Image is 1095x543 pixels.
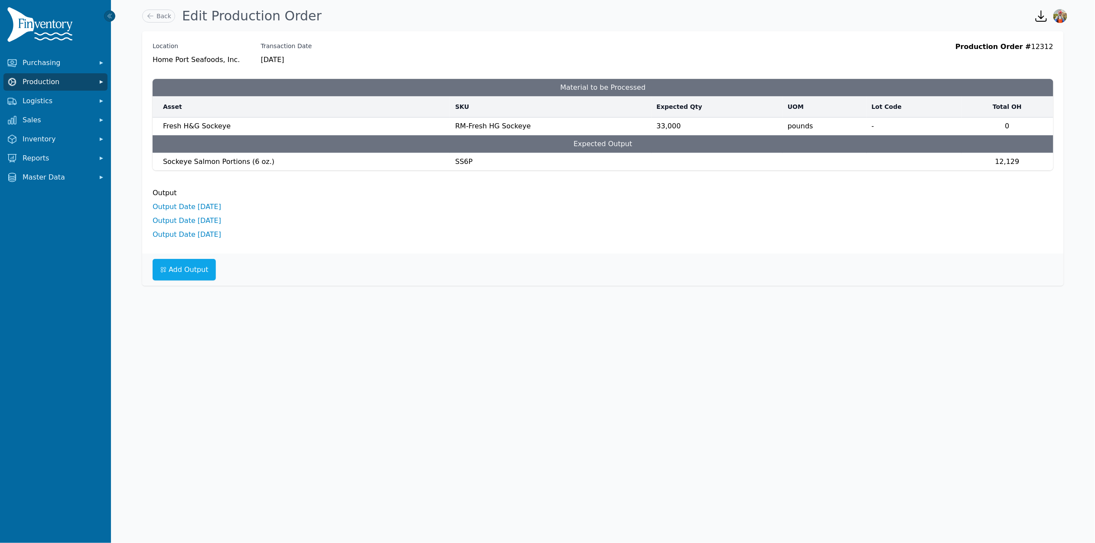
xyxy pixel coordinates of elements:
img: Finventory [7,7,76,46]
span: Production Order # [955,43,1031,51]
td: RM-Fresh HG Sockeye [450,118,652,135]
th: SKU [450,96,652,118]
button: Reports [3,150,108,167]
a: Back [142,10,175,23]
h3: Output [153,184,1053,198]
label: Location [153,42,240,50]
td: Expected Output [153,135,1053,153]
th: Expected Qty [652,96,782,118]
th: Lot Code [867,96,961,118]
a: Add Output [153,259,216,281]
button: Sales [3,111,108,129]
td: 12,129 [961,153,1053,171]
span: Sockeye Salmon Portions (6 oz.) [163,157,274,166]
button: Logistics [3,92,108,110]
button: Master Data [3,169,108,186]
span: Production [23,77,92,87]
span: [DATE] [261,55,312,65]
span: Purchasing [23,58,92,68]
h3: Material to be Processed [153,79,1053,96]
span: Reports [23,153,92,164]
span: Logistics [23,96,92,106]
a: Output Date [DATE] [153,203,221,211]
span: pounds [788,121,861,131]
button: Production [3,73,108,91]
button: Inventory [3,131,108,148]
span: 33,000 [657,122,681,130]
span: Master Data [23,172,92,183]
button: Purchasing [3,54,108,72]
label: Transaction Date [261,42,312,50]
a: Output Date [DATE] [153,230,221,239]
td: SS6P [450,153,652,171]
span: - [872,122,874,130]
th: Asset [153,96,450,118]
span: Home Port Seafoods, Inc. [153,55,240,65]
img: Sera Wheeler [1053,9,1067,23]
span: Fresh H&G Sockeye [163,122,231,130]
span: Sales [23,115,92,125]
td: 0 [961,118,1053,135]
h1: Edit Production Order [182,8,322,24]
span: Inventory [23,134,92,144]
th: UOM [782,96,867,118]
div: 12312 [955,42,1053,65]
a: Output Date [DATE] [153,216,221,225]
th: Total OH [961,96,1053,118]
